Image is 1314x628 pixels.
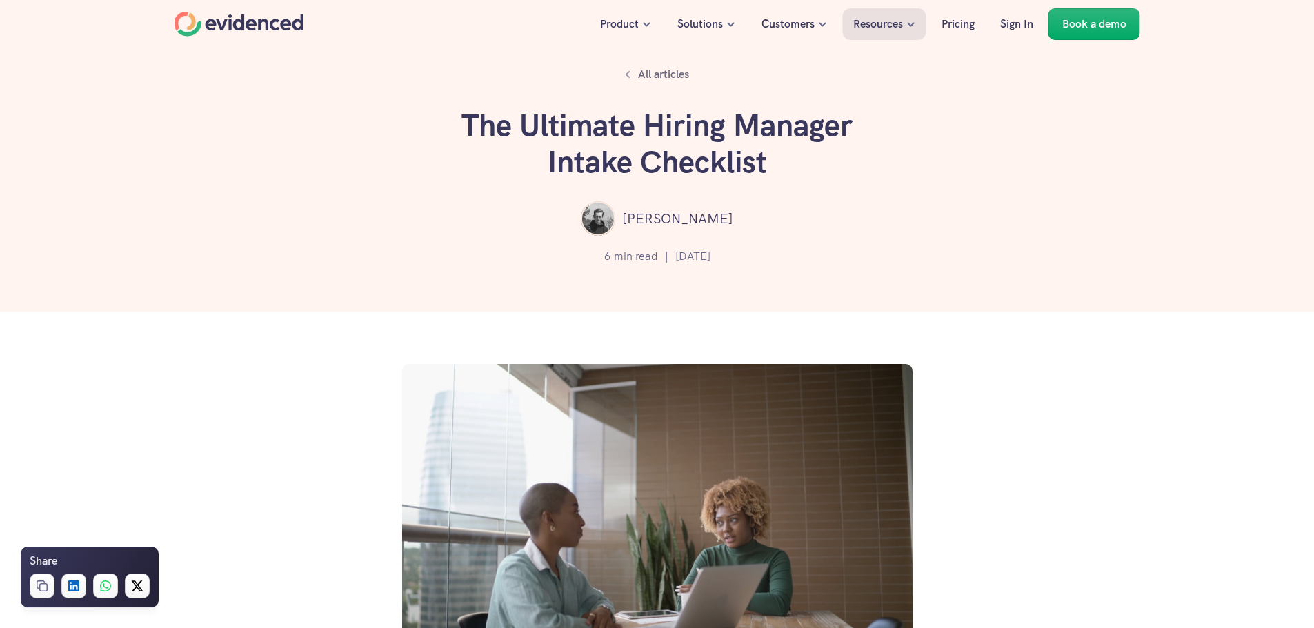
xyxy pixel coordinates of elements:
[1048,8,1140,40] a: Book a demo
[638,65,689,83] p: All articles
[450,108,864,181] h1: The Ultimate Hiring Manager Intake Checklist
[931,8,985,40] a: Pricing
[761,15,815,33] p: Customers
[853,15,903,33] p: Resources
[622,207,733,230] p: [PERSON_NAME]
[175,12,304,37] a: Home
[600,15,639,33] p: Product
[665,247,668,265] p: |
[1062,15,1126,33] p: Book a demo
[581,201,615,236] img: ""
[942,15,975,33] p: Pricing
[990,8,1044,40] a: Sign In
[677,15,723,33] p: Solutions
[675,247,710,265] p: [DATE]
[614,247,658,265] p: min read
[1000,15,1033,33] p: Sign In
[617,62,697,87] a: All articles
[604,247,610,265] p: 6
[30,552,57,570] h6: Share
